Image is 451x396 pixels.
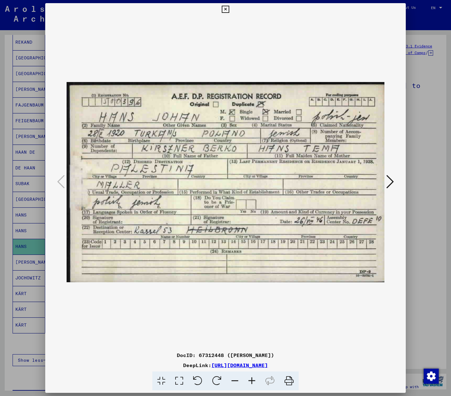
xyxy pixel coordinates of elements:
div: DocID: 67312448 ([PERSON_NAME]) [45,351,406,359]
img: 001.jpg [67,16,385,349]
img: Change consent [424,369,439,384]
a: [URL][DOMAIN_NAME] [211,362,268,368]
div: Change consent [423,368,438,383]
div: DeepLink: [45,361,406,369]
